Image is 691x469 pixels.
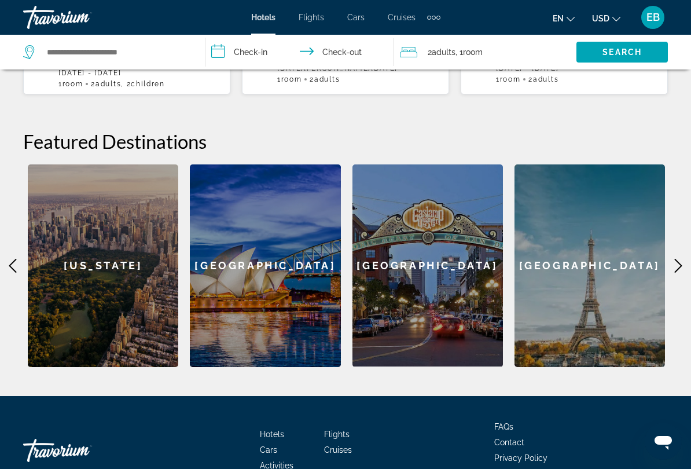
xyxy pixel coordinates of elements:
h2: Featured Destinations [23,130,668,153]
span: EB [646,12,660,23]
span: Adults [95,80,121,88]
span: 2 [528,75,558,83]
a: Flights [324,430,350,439]
a: Travorium [23,2,139,32]
span: Room [463,47,483,57]
button: Change language [553,10,575,27]
button: Check in and out dates [205,35,394,69]
a: [GEOGRAPHIC_DATA] [190,164,340,367]
a: Cars [347,13,365,22]
a: Travorium [23,433,139,468]
button: Extra navigation items [427,8,440,27]
a: Cruises [388,13,416,22]
span: Adults [314,75,340,83]
button: Travelers: 2 adults, 0 children [394,35,576,69]
button: Search [576,42,668,63]
a: Hotels [251,13,275,22]
span: , 1 [455,44,483,60]
span: 2 [91,80,121,88]
p: [DATE] - [DATE] [58,69,221,77]
span: Room [281,75,302,83]
a: Flights [299,13,324,22]
span: en [553,14,564,23]
a: [GEOGRAPHIC_DATA] [352,164,503,367]
span: USD [592,14,609,23]
a: FAQs [494,422,513,431]
a: Contact [494,438,524,447]
a: Hotels [260,430,284,439]
span: Adults [533,75,558,83]
span: 1 [277,75,302,83]
span: Room [63,80,83,88]
button: Change currency [592,10,620,27]
a: Privacy Policy [494,453,547,463]
a: [GEOGRAPHIC_DATA] [514,164,665,367]
a: Cars [260,445,277,455]
span: 1 [496,75,520,83]
a: Cruises [324,445,352,455]
span: 2 [310,75,340,83]
button: User Menu [638,5,668,30]
iframe: Button to launch messaging window [645,423,682,460]
span: Search [602,47,642,57]
span: 2 [428,44,455,60]
a: [US_STATE] [28,164,178,367]
span: , 2 [121,80,165,88]
span: Room [500,75,521,83]
span: 1 [58,80,83,88]
span: Children [131,80,164,88]
span: Adults [432,47,455,57]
